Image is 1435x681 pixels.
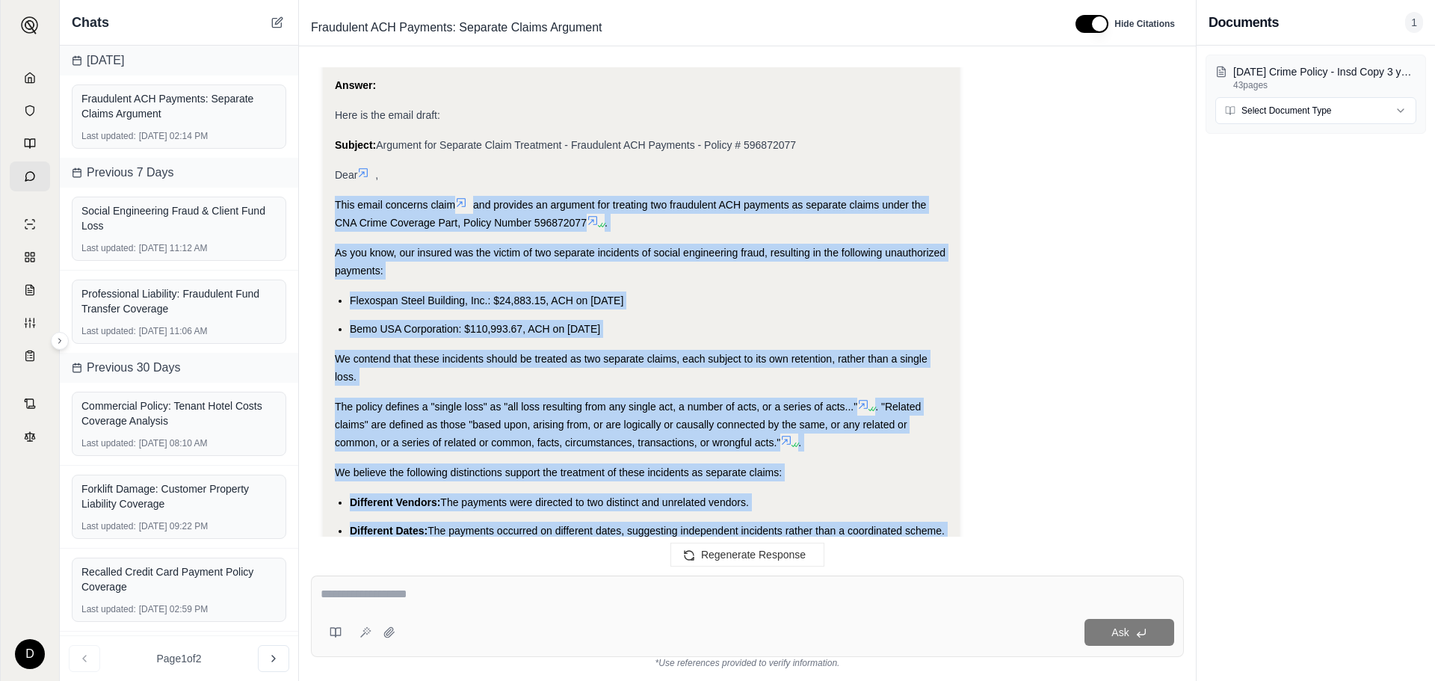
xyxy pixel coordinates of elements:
span: . [605,217,608,229]
span: Last updated: [81,603,136,615]
span: We contend that these incidents should be treated as two separate claims, each subject to its own... [335,353,928,383]
span: This email concerns claim [335,199,455,211]
a: Documents Vault [10,96,50,126]
div: Forklift Damage: Customer Property Liability Coverage [81,481,277,511]
div: Commercial Policy: Tenant Hotel Costs Coverage Analysis [81,398,277,428]
span: The payments were directed to two distinct and unrelated vendors. [440,496,748,508]
span: The policy defines a "single loss" as "all loss resulting from any single act, a number of acts, ... [335,401,857,413]
p: 43 pages [1233,79,1416,91]
span: Last updated: [81,437,136,449]
span: and provides an argument for treating two fraudulent ACH payments as separate claims under the CN... [335,199,926,229]
button: New Chat [268,13,286,31]
span: 1 [1405,12,1423,33]
a: Policy Comparisons [10,242,50,272]
span: . [798,437,801,449]
div: [DATE] 08:10 AM [81,437,277,449]
strong: Answer: [335,79,376,91]
a: Custom Report [10,308,50,338]
span: We believe the following distinctions support the treatment of these incidents as separate claims: [335,466,782,478]
a: Home [10,63,50,93]
span: Regenerate Response [701,549,806,561]
div: [DATE] 02:59 PM [81,603,277,615]
div: D [15,639,45,669]
span: As you know, our insured was the victim of two separate incidents of social engineering fraud, re... [335,247,945,277]
div: Fraudulent ACH Payments: Separate Claims Argument [81,91,277,121]
span: Fraudulent ACH Payments: Separate Claims Argument [305,16,608,40]
button: Regenerate Response [670,543,824,567]
span: Page 1 of 2 [157,651,202,666]
div: [DATE] 11:06 AM [81,325,277,337]
a: Claim Coverage [10,275,50,305]
a: Chat [10,161,50,191]
a: Single Policy [10,209,50,239]
h3: Documents [1209,12,1279,33]
span: Argument for Separate Claim Treatment - Fraudulent ACH Payments - Policy # 596872077 [376,139,796,151]
span: Different Dates: [350,525,428,537]
img: Expand sidebar [21,16,39,34]
a: Contract Analysis [10,389,50,419]
div: [DATE] 11:12 AM [81,242,277,254]
button: Expand sidebar [51,332,69,350]
span: Different Vendors: [350,496,440,508]
span: Dear [335,169,357,181]
span: Last updated: [81,130,136,142]
div: Recalled Credit Card Payment Policy Coverage [81,564,277,594]
div: [DATE] [60,46,298,76]
div: Social Engineering Fraud & Client Fund Loss [81,203,277,233]
span: Hide Citations [1114,18,1175,30]
button: Expand sidebar [15,10,45,40]
a: Legal Search Engine [10,422,50,452]
span: Ask [1111,626,1129,638]
span: The payments occurred on different dates, suggesting independent incidents rather than a coordina... [428,525,945,537]
button: [DATE] Crime Policy - Insd Copy 3 year policy expire [DATE] EPLI and crime.pdf43pages [1215,64,1416,91]
div: [DATE] 02:14 PM [81,130,277,142]
div: Professional Liability: Fraudulent Fund Transfer Coverage [81,286,277,316]
div: [DATE] 09:22 PM [81,520,277,532]
p: 2024.02.15 Crime Policy - Insd Copy 3 year policy expire 2-15-26 EPLI and crime.pdf [1233,64,1416,79]
div: Previous 7 Days [60,158,298,188]
strong: Subject: [335,139,376,151]
span: Last updated: [81,242,136,254]
div: Edit Title [305,16,1058,40]
span: Last updated: [81,325,136,337]
span: Chats [72,12,109,33]
div: *Use references provided to verify information. [311,657,1184,669]
span: Last updated: [81,520,136,532]
a: Prompt Library [10,129,50,158]
div: Previous 30 Days [60,353,298,383]
a: Coverage Table [10,341,50,371]
span: Bemo USA Corporation: $110,993.67, ACH on [DATE] [350,323,600,335]
button: Ask [1084,619,1174,646]
span: . "Related claims" are defined as those "based upon, arising from, or are logically or causally c... [335,401,921,449]
span: , [375,169,378,181]
span: Here is the email draft: [335,109,440,121]
span: Flexospan Steel Building, Inc.: $24,883.15, ACH on [DATE] [350,295,623,306]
